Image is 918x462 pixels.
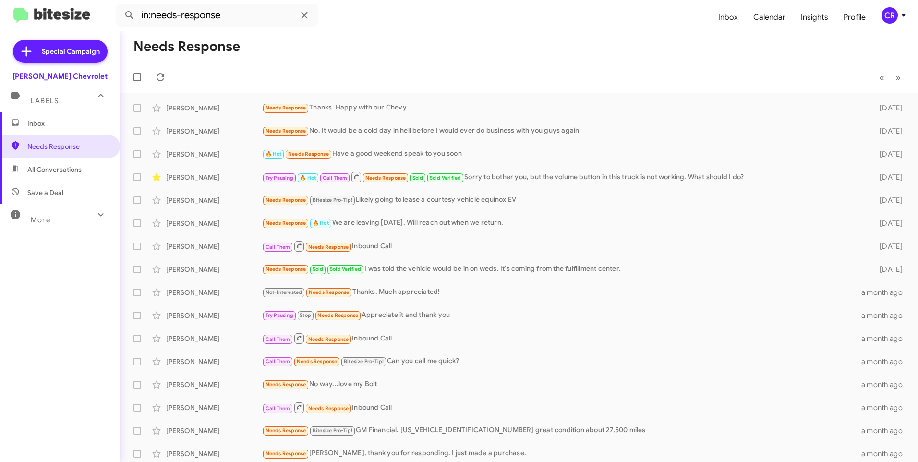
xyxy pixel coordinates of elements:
[166,426,262,436] div: [PERSON_NAME]
[861,334,910,343] div: a month ago
[861,449,910,459] div: a month ago
[365,175,406,181] span: Needs Response
[262,264,864,275] div: I was told the vehicle would be in on weds. It's coming from the fulfillment center.
[262,310,861,321] div: Appreciate it and thank you
[861,403,910,413] div: a month ago
[133,39,240,54] h1: Needs Response
[344,358,384,365] span: Bitesize Pro-Tip!
[27,119,109,128] span: Inbox
[166,334,262,343] div: [PERSON_NAME]
[27,142,109,151] span: Needs Response
[288,151,329,157] span: Needs Response
[262,171,864,183] div: Sorry to bother you, but the volume button in this truck is not working. What should I do?
[308,405,349,412] span: Needs Response
[836,3,873,31] a: Profile
[864,195,910,205] div: [DATE]
[262,401,861,413] div: Inbound Call
[262,425,861,436] div: GM Financial. [US_VEHICLE_IDENTIFICATION_NUMBER] great condition about 27,500 miles
[42,47,100,56] span: Special Campaign
[313,220,329,226] span: 🔥 Hot
[266,405,290,412] span: Call Them
[262,356,861,367] div: Can you call me quick?
[873,68,890,87] button: Previous
[262,379,861,390] div: No way...love my Bolt
[166,403,262,413] div: [PERSON_NAME]
[266,289,302,295] span: Not-Interested
[864,126,910,136] div: [DATE]
[166,172,262,182] div: [PERSON_NAME]
[266,312,293,318] span: Try Pausing
[864,219,910,228] div: [DATE]
[313,197,352,203] span: Bitesize Pro-Tip!
[262,448,861,459] div: [PERSON_NAME], thank you for responding. I just made a purchase.
[262,332,861,344] div: Inbound Call
[262,218,864,229] div: We are leaving [DATE]. Will reach out when we return.
[711,3,746,31] a: Inbox
[166,126,262,136] div: [PERSON_NAME]
[864,265,910,274] div: [DATE]
[262,125,864,136] div: No. It would be a cold day in hell before I would ever do business with you guys again
[793,3,836,31] a: Insights
[166,242,262,251] div: [PERSON_NAME]
[874,68,906,87] nav: Page navigation example
[266,358,290,365] span: Call Them
[166,195,262,205] div: [PERSON_NAME]
[300,175,316,181] span: 🔥 Hot
[12,72,108,81] div: [PERSON_NAME] Chevrolet
[116,4,318,27] input: Search
[309,289,350,295] span: Needs Response
[864,242,910,251] div: [DATE]
[266,197,306,203] span: Needs Response
[308,336,349,342] span: Needs Response
[266,381,306,388] span: Needs Response
[166,288,262,297] div: [PERSON_NAME]
[266,220,306,226] span: Needs Response
[300,312,311,318] span: Stop
[13,40,108,63] a: Special Campaign
[166,449,262,459] div: [PERSON_NAME]
[266,175,293,181] span: Try Pausing
[262,195,864,206] div: Likely going to lease a courtesy vehicle equinox EV
[166,357,262,366] div: [PERSON_NAME]
[864,172,910,182] div: [DATE]
[861,426,910,436] div: a month ago
[890,68,906,87] button: Next
[166,149,262,159] div: [PERSON_NAME]
[746,3,793,31] a: Calendar
[317,312,358,318] span: Needs Response
[861,288,910,297] div: a month ago
[166,265,262,274] div: [PERSON_NAME]
[262,102,864,113] div: Thanks. Happy with our Chevy
[882,7,898,24] div: CR
[313,266,324,272] span: Sold
[864,103,910,113] div: [DATE]
[266,151,282,157] span: 🔥 Hot
[864,149,910,159] div: [DATE]
[895,72,901,84] span: »
[313,427,352,434] span: Bitesize Pro-Tip!
[27,165,82,174] span: All Conversations
[430,175,461,181] span: Sold Verified
[166,103,262,113] div: [PERSON_NAME]
[266,105,306,111] span: Needs Response
[266,244,290,250] span: Call Them
[31,216,50,224] span: More
[262,240,864,252] div: Inbound Call
[31,97,59,105] span: Labels
[308,244,349,250] span: Needs Response
[27,188,63,197] span: Save a Deal
[166,380,262,389] div: [PERSON_NAME]
[412,175,423,181] span: Sold
[266,336,290,342] span: Call Them
[323,175,348,181] span: Call Them
[266,266,306,272] span: Needs Response
[330,266,362,272] span: Sold Verified
[266,427,306,434] span: Needs Response
[861,311,910,320] div: a month ago
[297,358,338,365] span: Needs Response
[166,219,262,228] div: [PERSON_NAME]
